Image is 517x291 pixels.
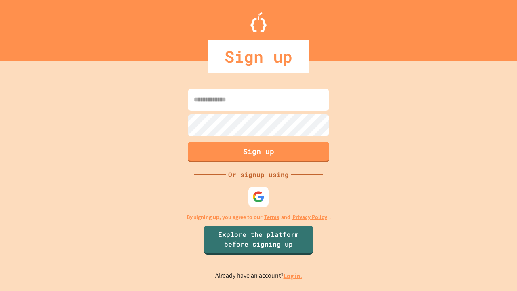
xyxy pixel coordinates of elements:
[226,170,291,179] div: Or signup using
[252,191,265,203] img: google-icon.svg
[208,40,309,73] div: Sign up
[215,271,302,281] p: Already have an account?
[264,213,279,221] a: Terms
[204,226,313,255] a: Explore the platform before signing up
[250,12,267,32] img: Logo.svg
[284,272,302,280] a: Log in.
[187,213,331,221] p: By signing up, you agree to our and .
[188,142,329,162] button: Sign up
[292,213,327,221] a: Privacy Policy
